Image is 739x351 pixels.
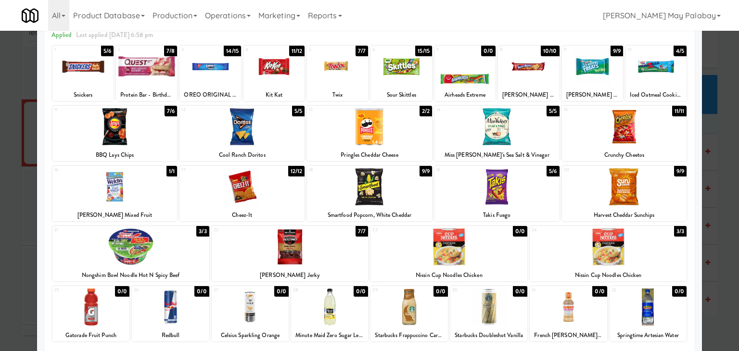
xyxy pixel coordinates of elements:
[51,30,72,39] span: Applied
[308,89,367,101] div: Twix
[564,106,624,114] div: 15
[54,149,176,161] div: BBQ Lays Chips
[308,209,431,221] div: Smartfood Popcorn, White Cheddar
[370,286,447,341] div: 290/0Starbucks Frappuccino Caramel
[625,46,687,101] div: 104/5Iced Oatmeal Cookie, Clif Kid Zbar
[293,329,367,341] div: Minute Maid Zero Sugar Lemonade
[531,269,685,281] div: Nissin Cup Noodles Chicken
[213,329,287,341] div: Celsius Sparkling Orange
[562,46,623,101] div: 99/9[PERSON_NAME] [PERSON_NAME] Krispies Treats with Whole Grain
[181,149,303,161] div: Cool Ranch Doritos
[563,209,686,221] div: Harvest Cheddar Sunchips
[612,286,648,294] div: 32
[289,46,305,56] div: 11/12
[179,89,241,101] div: OREO ORIGINAL COOKIES 2.4 OZ
[194,286,209,297] div: 0/0
[611,46,623,56] div: 9/9
[309,46,338,54] div: 5
[116,46,177,101] div: 27/8Protein Bar - Birthday Cake, Quest
[196,226,209,237] div: 3/3
[354,286,368,297] div: 0/0
[434,149,560,161] div: Miss [PERSON_NAME]'s Sea Salt & Vinegar
[436,149,558,161] div: Miss [PERSON_NAME]'s Sea Salt & Vinegar
[434,209,560,221] div: Takis Fuego
[181,46,210,54] div: 3
[547,106,559,116] div: 5/5
[164,46,177,56] div: 7/8
[132,286,209,341] div: 260/0Redbull
[562,166,687,221] div: 209/9Harvest Cheddar Sunchips
[166,166,177,176] div: 1/1
[592,286,607,297] div: 0/0
[54,209,176,221] div: [PERSON_NAME] Mixed Fruit
[562,149,687,161] div: Crunchy Cheetos
[52,46,114,101] div: 15/6Snickers
[356,226,368,237] div: 7/7
[415,46,432,56] div: 15/15
[54,226,131,234] div: 21
[672,286,687,297] div: 0/0
[52,209,178,221] div: [PERSON_NAME] Mixed Fruit
[498,46,559,101] div: 810/10[PERSON_NAME] Butter Cookies
[611,329,685,341] div: Springtime Artesian Water
[309,166,369,174] div: 18
[450,329,527,341] div: Starbucks Doubleshot Vanilla
[562,209,687,221] div: Harvest Cheddar Sunchips
[372,286,409,294] div: 29
[224,46,241,56] div: 14/15
[564,46,593,54] div: 9
[52,269,209,281] div: Nongshim Bowl Noodle Hot N Spicy Beef
[308,149,431,161] div: Pringles Cheddar Cheese
[307,209,432,221] div: Smartfood Popcorn, White Cheddar
[434,46,496,101] div: 70/0Airheads Extreme
[291,329,368,341] div: Minute Maid Zero Sugar Lemonade
[307,46,368,101] div: 57/7Twix
[212,269,369,281] div: [PERSON_NAME] Jerky
[76,30,153,39] span: Last applied [DATE] 6:58 pm
[307,149,432,161] div: Pringles Cheddar Cheese
[54,166,115,174] div: 16
[531,329,605,341] div: French [PERSON_NAME] Donuts
[22,7,38,24] img: Micromart
[452,329,526,341] div: Starbucks Doubleshot Vanilla
[52,329,129,341] div: Gatorade Fruit Punch
[434,106,560,161] div: 145/5Miss [PERSON_NAME]'s Sea Salt & Vinegar
[562,106,687,161] div: 1511/11Crunchy Cheetos
[214,226,290,234] div: 22
[563,89,622,101] div: [PERSON_NAME] [PERSON_NAME] Krispies Treats with Whole Grain
[52,226,209,281] div: 213/3Nongshim Bowl Noodle Hot N Spicy Beef
[293,286,330,294] div: 28
[307,106,432,161] div: 132/2Pringles Cheddar Cheese
[243,89,305,101] div: Kit Kat
[245,46,274,54] div: 4
[54,106,115,114] div: 11
[212,226,369,281] div: 227/7[PERSON_NAME] Jerky
[370,89,432,101] div: Sour Skittles
[179,106,305,161] div: 125/5Cool Ranch Doritos
[372,46,401,54] div: 6
[243,46,305,101] div: 411/12Kit Kat
[292,106,305,116] div: 5/5
[181,166,242,174] div: 17
[307,166,432,221] div: 189/9Smartfood Popcorn, White Cheddar
[117,89,176,101] div: Protein Bar - Birthday Cake, Quest
[356,46,368,56] div: 7/7
[54,329,128,341] div: Gatorade Fruit Punch
[625,89,687,101] div: Iced Oatmeal Cookie, Clif Kid Zbar
[564,166,624,174] div: 20
[274,286,289,297] div: 0/0
[181,89,239,101] div: OREO ORIGINAL COOKIES 2.4 OZ
[116,89,177,101] div: Protein Bar - Birthday Cake, Quest
[627,89,685,101] div: Iced Oatmeal Cookie, Clif Kid Zbar
[434,166,560,221] div: 195/6Takis Fuego
[372,329,446,341] div: Starbucks Frappuccino Caramel
[372,269,526,281] div: Nissin Cup Noodles Chicken
[420,166,432,176] div: 9/9
[134,286,170,294] div: 26
[370,226,527,281] div: 230/0Nissin Cup Noodles Chicken
[54,89,112,101] div: Snickers
[530,286,607,341] div: 310/0French [PERSON_NAME] Donuts
[500,46,529,54] div: 8
[54,286,91,294] div: 25
[213,269,367,281] div: [PERSON_NAME] Jerky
